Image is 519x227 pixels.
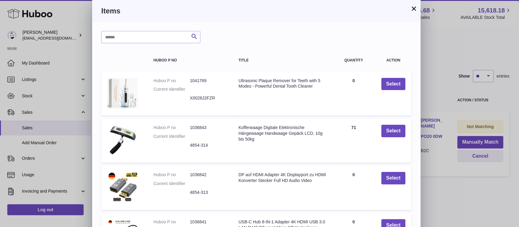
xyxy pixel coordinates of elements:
img: DP auf HDMI Adapter 4K Displayport zu HDMI Konverter Stecker Full HD Audio Video [107,172,138,202]
div: Kofferwaage Digitale Elektronische Hängewaage Handwaage Gepäck LCD, 10g bis 50kg [238,125,326,142]
dd: 1041769 [190,78,226,84]
button: × [410,5,417,12]
th: Huboo P no [147,52,233,68]
th: Title [232,52,332,68]
button: Select [381,125,405,137]
dt: Huboo P no [154,219,190,225]
td: 0 [332,166,375,210]
button: Select [381,78,405,90]
td: 71 [332,119,375,163]
dd: 4854-313 [190,190,226,195]
dt: Current Identifier [154,134,190,139]
div: Ultrasonic Plaque Remover for Teeth with 5 Modes - Powerful Dental Tooth Cleaner [238,78,326,89]
dt: Huboo P no [154,172,190,178]
dd: 1036843 [190,125,226,131]
th: Action [375,52,411,68]
dd: 4854-314 [190,142,226,148]
dd: 1036841 [190,219,226,225]
td: 0 [332,72,375,116]
div: DP auf HDMI Adapter 4K Displayport zu HDMI Konverter Stecker Full HD Audio Video [238,172,326,183]
dd: X0028J2FZR [190,95,226,101]
dt: Current Identifier [154,86,190,92]
dd: 1036842 [190,172,226,178]
button: Select [381,172,405,184]
img: Kofferwaage Digitale Elektronische Hängewaage Handwaage Gepäck LCD, 10g bis 50kg [107,125,138,155]
dt: Huboo P no [154,125,190,131]
dt: Current Identifier [154,181,190,187]
img: Ultrasonic Plaque Remover for Teeth with 5 Modes - Powerful Dental Tooth Cleaner [107,78,138,108]
th: Quantity [332,52,375,68]
h3: Items [101,6,411,16]
dt: Huboo P no [154,78,190,84]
